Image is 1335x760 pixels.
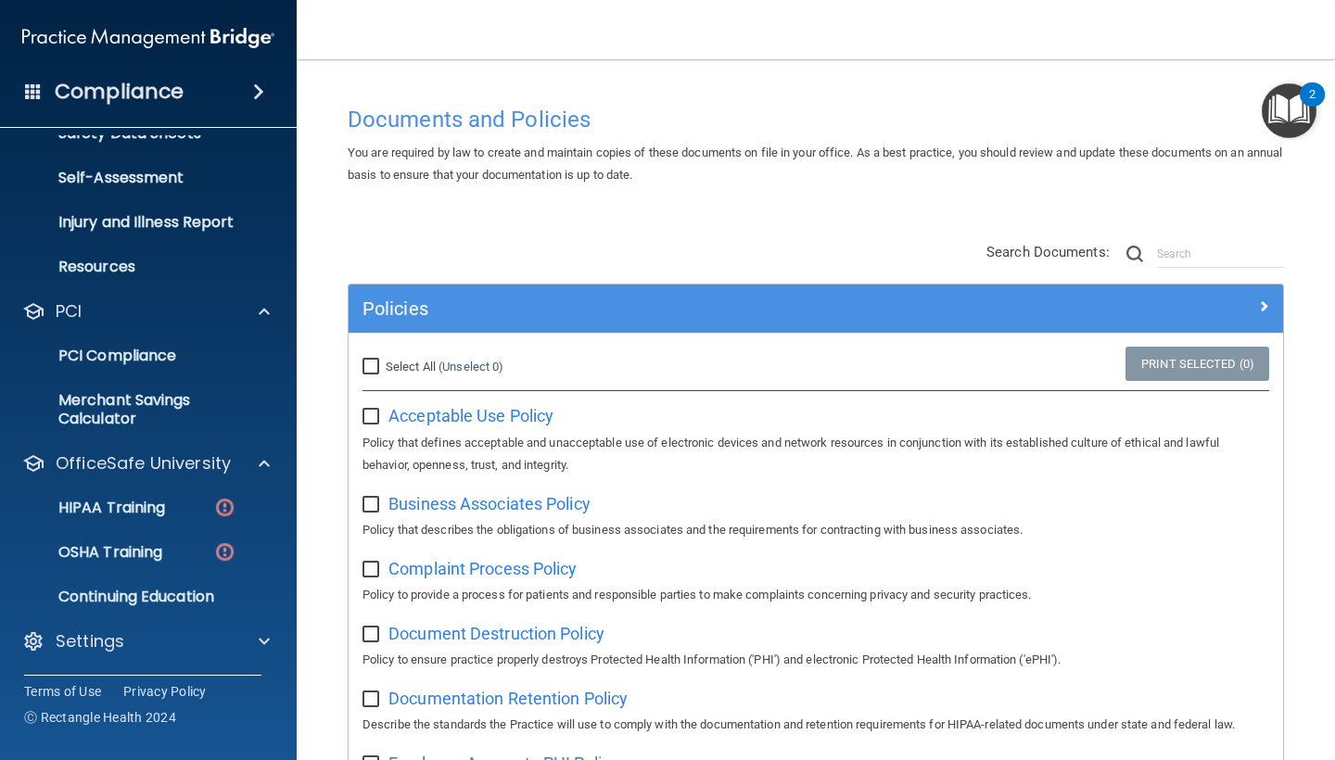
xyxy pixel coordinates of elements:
input: Select All (Unselect 0) [362,360,384,374]
img: PMB logo [22,19,274,57]
h5: Policies [362,298,1036,319]
p: Injury and Illness Report [12,213,265,232]
p: OfficeSafe University [56,452,231,475]
div: 2 [1309,95,1316,119]
p: Continuing Education [12,588,265,606]
a: Policies [362,294,1269,323]
img: ic-search.3b580494.png [1126,246,1143,262]
p: Resources [12,258,265,276]
img: danger-circle.6113f641.png [213,540,236,564]
span: Select All [386,360,436,374]
a: Settings [22,630,270,652]
p: PCI [56,300,82,323]
p: Describe the standards the Practice will use to comply with the documentation and retention requi... [362,714,1269,736]
p: PCI Compliance [12,347,265,365]
a: Privacy Policy [123,682,207,701]
p: Settings [56,630,124,652]
p: HIPAA Training [12,499,165,517]
p: Merchant Savings Calculator [12,391,265,428]
p: OSHA Training [12,543,162,562]
a: (Unselect 0) [439,360,503,374]
span: Acceptable Use Policy [388,406,553,425]
a: Terms of Use [24,682,101,701]
p: Self-Assessment [12,169,265,187]
p: Safety Data Sheets [12,124,265,143]
h4: Documents and Policies [348,108,1284,132]
button: Open Resource Center, 2 new notifications [1262,83,1316,138]
span: Document Destruction Policy [388,624,604,643]
span: Ⓒ Rectangle Health 2024 [24,708,176,727]
p: Policy that defines acceptable and unacceptable use of electronic devices and network resources i... [362,432,1269,476]
span: You are required by law to create and maintain copies of these documents on file in your office. ... [348,146,1282,182]
a: Print Selected (0) [1125,347,1269,381]
h4: Compliance [55,79,184,105]
p: Policy that describes the obligations of business associates and the requirements for contracting... [362,519,1269,541]
span: Documentation Retention Policy [388,689,628,708]
input: Search [1157,240,1284,268]
span: Search Documents: [986,244,1110,260]
a: OfficeSafe University [22,452,270,475]
span: Business Associates Policy [388,494,591,513]
a: PCI [22,300,270,323]
p: Policy to ensure practice properly destroys Protected Health Information ('PHI') and electronic P... [362,649,1269,671]
img: danger-circle.6113f641.png [213,496,236,519]
iframe: Drift Widget Chat Controller [1014,628,1313,703]
p: Policy to provide a process for patients and responsible parties to make complaints concerning pr... [362,584,1269,606]
span: Complaint Process Policy [388,559,577,578]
